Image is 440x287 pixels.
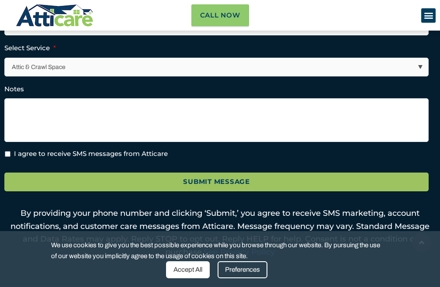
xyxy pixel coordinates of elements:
[191,4,249,26] a: Call Now
[200,9,240,22] span: Call Now
[218,261,267,278] div: Preferences
[421,8,436,23] div: Menu Toggle
[4,173,429,191] input: Submit Message
[51,240,382,261] span: We use cookies to give you the best possible experience while you browse through our website. By ...
[166,261,210,278] div: Accept All
[14,149,168,159] label: I agree to receive SMS messages from Atticare
[4,44,56,52] label: Select Service
[4,85,24,93] label: Notes
[4,207,436,259] p: By providing your phone number and clicking ‘Submit,’ you agree to receive SMS marketing, account...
